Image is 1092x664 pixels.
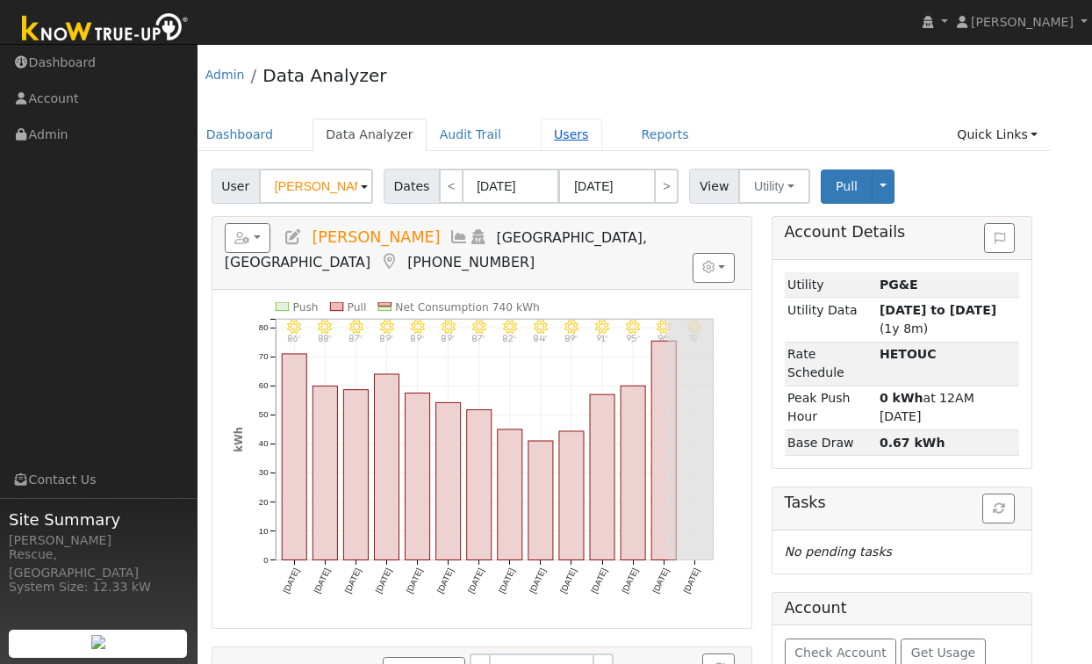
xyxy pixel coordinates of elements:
[528,441,553,560] rect: onclick=""
[472,320,486,334] i: 8/03 - Clear
[559,334,584,342] p: 89°
[259,439,269,449] text: 40
[427,119,514,151] a: Audit Trail
[259,497,269,507] text: 20
[262,65,386,86] a: Data Analyzer
[821,170,873,204] button: Pull
[589,567,609,595] text: [DATE]
[91,635,105,649] img: retrieve
[689,169,739,204] span: View
[564,320,578,334] i: 8/06 - Clear
[652,334,677,342] p: 96°
[9,531,188,550] div: [PERSON_NAME]
[318,320,332,334] i: 7/29 - Clear
[971,15,1074,29] span: [PERSON_NAME]
[785,386,877,429] td: Peak Push Hour
[541,119,602,151] a: Users
[380,320,394,334] i: 7/31 - Clear
[436,402,461,559] rect: onclick=""
[205,68,245,82] a: Admin
[880,347,937,361] strong: H
[9,508,188,531] span: Site Summary
[343,334,368,342] p: 87°
[880,303,996,336] span: (1y 8m)
[621,334,646,342] p: 95°
[406,334,430,342] p: 89°
[911,646,975,660] span: Get Usage
[880,391,923,405] strong: 0 kWh
[259,169,373,204] input: Select a User
[313,334,337,342] p: 88°
[348,301,367,314] text: Pull
[212,169,260,204] span: User
[559,431,584,560] rect: onclick=""
[313,386,337,560] rect: onclick=""
[785,223,1020,242] h5: Account Details
[785,342,877,386] td: Rate Schedule
[880,303,996,317] strong: [DATE] to [DATE]
[785,599,847,617] h5: Account
[282,354,306,560] rect: onclick=""
[9,545,188,582] div: Rescue, [GEOGRAPHIC_DATA]
[436,334,461,342] p: 89°
[292,301,318,314] text: Push
[405,567,425,595] text: [DATE]
[263,555,268,565] text: 0
[785,494,1020,512] h5: Tasks
[498,429,522,560] rect: onclick=""
[313,119,427,151] a: Data Analyzer
[349,320,363,334] i: 7/30 - Clear
[621,386,646,560] rect: onclick=""
[193,119,287,151] a: Dashboard
[785,430,877,456] td: Base Draw
[528,567,548,595] text: [DATE]
[259,322,269,332] text: 80
[534,320,548,334] i: 8/05 - Clear
[982,494,1015,523] button: Refresh
[259,409,269,419] text: 50
[379,253,399,271] a: Map
[629,119,702,151] a: Reports
[657,320,672,334] i: 8/09 - Clear
[466,567,486,595] text: [DATE]
[407,254,535,271] span: [PHONE_NUMBER]
[738,169,810,204] button: Utility
[836,179,858,193] span: Pull
[374,374,399,560] rect: onclick=""
[281,567,301,595] text: [DATE]
[467,410,492,560] rect: onclick=""
[343,390,368,560] rect: onclick=""
[13,10,198,49] img: Know True-Up
[312,228,440,246] span: [PERSON_NAME]
[621,567,641,595] text: [DATE]
[259,526,269,536] text: 10
[435,567,456,595] text: [DATE]
[467,334,492,342] p: 87°
[374,334,399,342] p: 89°
[497,567,517,595] text: [DATE]
[794,646,887,660] span: Check Account
[395,301,540,314] text: Net Consumption 740 kWh
[232,427,244,452] text: kWh
[259,351,269,361] text: 70
[654,169,679,204] a: >
[411,320,425,334] i: 8/01 - Clear
[590,334,614,342] p: 91°
[880,436,945,450] strong: 0.67 kWh
[469,228,488,246] a: Login As (last 08/11/2025 10:37:06 AM)
[373,567,393,595] text: [DATE]
[528,334,553,342] p: 84°
[596,320,610,334] i: 8/07 - Clear
[259,380,269,390] text: 60
[944,119,1051,151] a: Quick Links
[449,228,469,246] a: Multi-Series Graph
[785,272,877,298] td: Utility
[785,545,892,559] i: No pending tasks
[785,298,877,342] td: Utility Data
[651,567,672,595] text: [DATE]
[627,320,641,334] i: 8/08 - Clear
[384,169,440,204] span: Dates
[876,386,1019,429] td: at 12AM [DATE]
[225,229,647,271] span: [GEOGRAPHIC_DATA], [GEOGRAPHIC_DATA]
[498,334,522,342] p: 82°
